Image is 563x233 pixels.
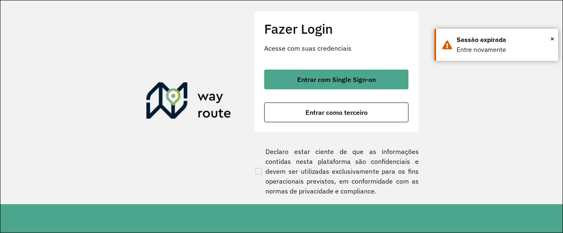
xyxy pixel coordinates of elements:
[146,82,231,122] img: Roteirizador AmbevTech
[550,33,554,45] button: Close
[264,103,408,122] button: button
[264,70,408,89] button: button
[457,35,552,45] div: Sessão expirada
[550,33,554,45] span: ×
[254,147,419,196] label: Declaro estar ciente de que as informações contidas nesta plataforma são confidenciais e devem se...
[457,45,552,55] div: Entre novamente
[264,43,408,53] p: Acesse com suas credenciais
[264,21,408,37] h2: Fazer Login
[297,76,376,83] span: Entrar com Single Sign-on
[305,109,368,116] span: Entrar como terceiro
